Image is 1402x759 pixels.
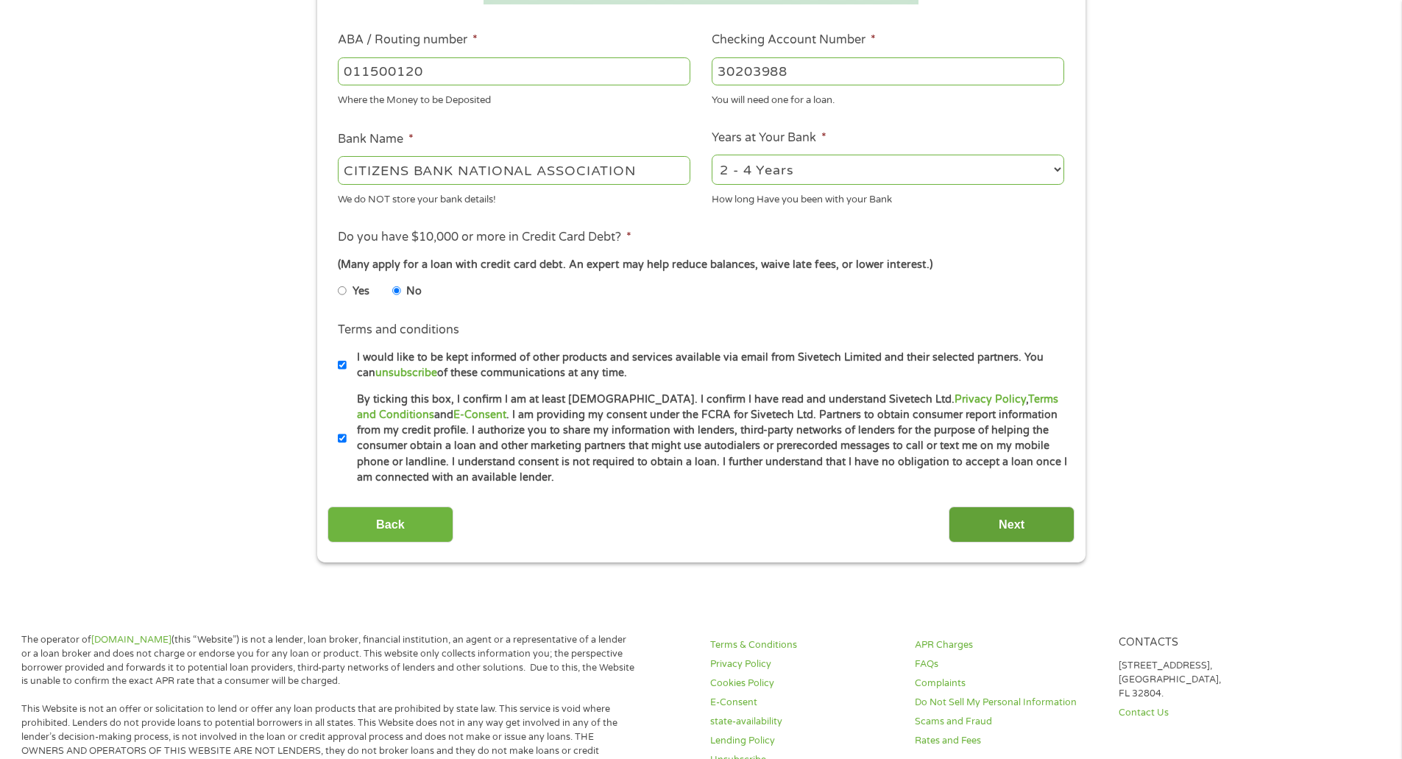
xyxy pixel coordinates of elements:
div: You will need one for a loan. [712,88,1064,108]
div: (Many apply for a loan with credit card debt. An expert may help reduce balances, waive late fees... [338,257,1063,273]
p: [STREET_ADDRESS], [GEOGRAPHIC_DATA], FL 32804. [1119,659,1306,701]
a: Privacy Policy [955,393,1026,406]
h4: Contacts [1119,636,1306,650]
a: Privacy Policy [710,657,897,671]
label: Do you have $10,000 or more in Credit Card Debt? [338,230,631,245]
input: 345634636 [712,57,1064,85]
a: Rates and Fees [915,734,1102,748]
label: Yes [353,283,369,300]
input: Next [949,506,1074,543]
a: Terms & Conditions [710,638,897,652]
label: By ticking this box, I confirm I am at least [DEMOGRAPHIC_DATA]. I confirm I have read and unders... [347,392,1069,486]
a: Cookies Policy [710,677,897,691]
label: Checking Account Number [712,32,876,48]
div: Where the Money to be Deposited [338,88,690,108]
input: 263177916 [338,57,690,85]
a: APR Charges [915,638,1102,652]
a: Complaints [915,677,1102,691]
label: Bank Name [338,132,414,147]
a: Contact Us [1119,706,1306,720]
label: Terms and conditions [338,322,459,338]
label: No [406,283,422,300]
label: I would like to be kept informed of other products and services available via email from Sivetech... [347,350,1069,381]
p: The operator of (this “Website”) is not a lender, loan broker, financial institution, an agent or... [21,633,635,689]
div: We do NOT store your bank details! [338,187,690,207]
label: ABA / Routing number [338,32,478,48]
div: How long Have you been with your Bank [712,187,1064,207]
a: E-Consent [710,696,897,710]
a: Terms and Conditions [357,393,1058,421]
a: Scams and Fraud [915,715,1102,729]
a: E-Consent [453,409,506,421]
a: [DOMAIN_NAME] [91,634,171,646]
a: state-availability [710,715,897,729]
input: Back [328,506,453,543]
a: Lending Policy [710,734,897,748]
label: Years at Your Bank [712,130,826,146]
a: unsubscribe [375,367,437,379]
a: FAQs [915,657,1102,671]
a: Do Not Sell My Personal Information [915,696,1102,710]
